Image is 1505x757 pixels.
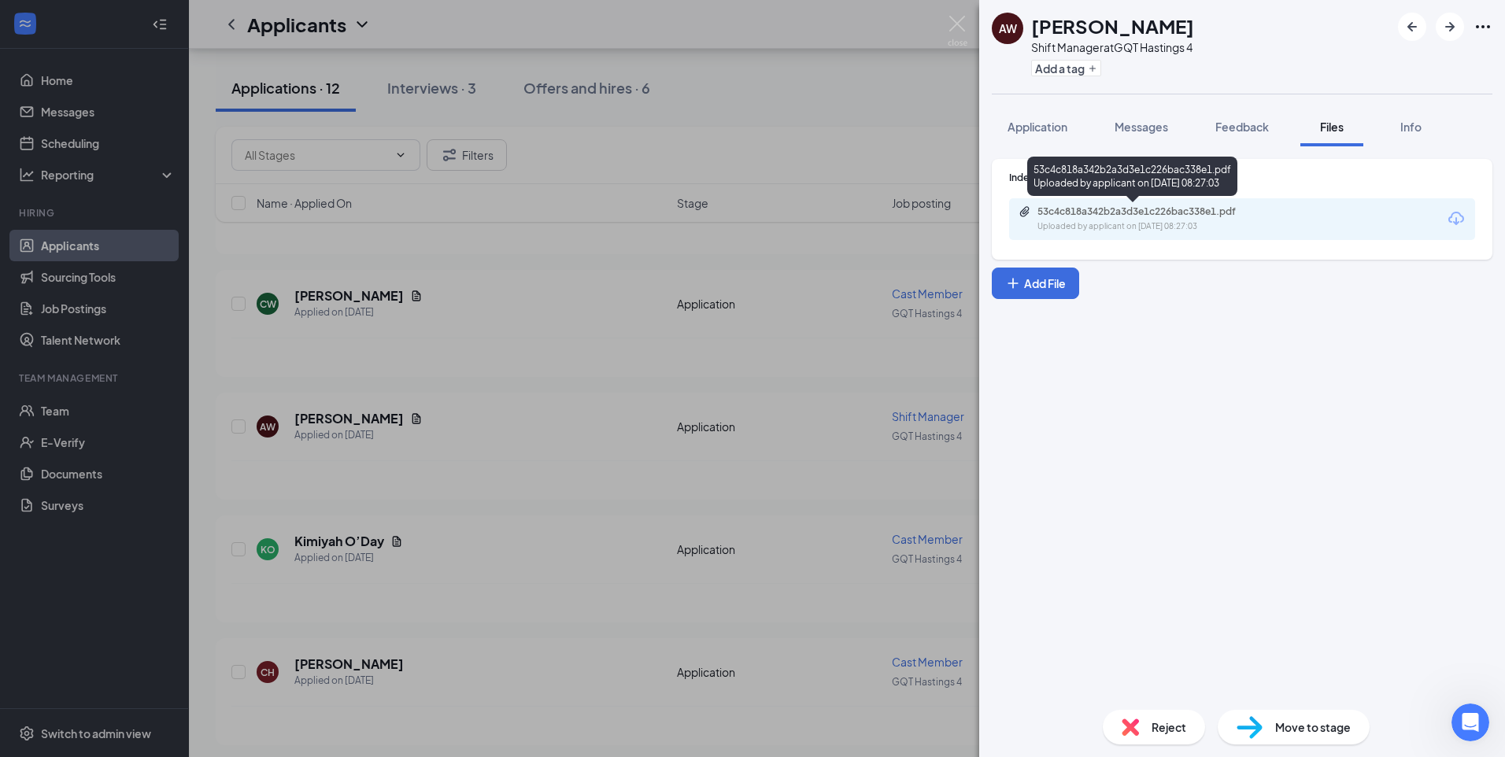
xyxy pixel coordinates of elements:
[1019,205,1274,233] a: Paperclip53c4c818a342b2a3d3e1c226bac338e1.pdfUploaded by applicant on [DATE] 08:27:03
[1019,205,1031,218] svg: Paperclip
[1037,205,1258,218] div: 53c4c818a342b2a3d3e1c226bac338e1.pdf
[1215,120,1269,134] span: Feedback
[1115,120,1168,134] span: Messages
[1320,120,1344,134] span: Files
[1398,13,1426,41] button: ArrowLeftNew
[1088,64,1097,73] svg: Plus
[1031,13,1194,39] h1: [PERSON_NAME]
[1008,120,1067,134] span: Application
[1400,120,1422,134] span: Info
[1275,718,1351,736] span: Move to stage
[1447,209,1466,228] svg: Download
[1037,220,1274,233] div: Uploaded by applicant on [DATE] 08:27:03
[1474,17,1492,36] svg: Ellipses
[992,268,1079,299] button: Add FilePlus
[1152,718,1186,736] span: Reject
[1005,275,1021,291] svg: Plus
[1440,17,1459,36] svg: ArrowRight
[1027,157,1237,196] div: 53c4c818a342b2a3d3e1c226bac338e1.pdf Uploaded by applicant on [DATE] 08:27:03
[1031,39,1194,55] div: Shift Manager at GQT Hastings 4
[999,20,1017,36] div: AW
[1009,171,1475,184] div: Indeed Resume
[1031,60,1101,76] button: PlusAdd a tag
[1436,13,1464,41] button: ArrowRight
[1403,17,1422,36] svg: ArrowLeftNew
[1451,703,1489,741] iframe: Intercom live chat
